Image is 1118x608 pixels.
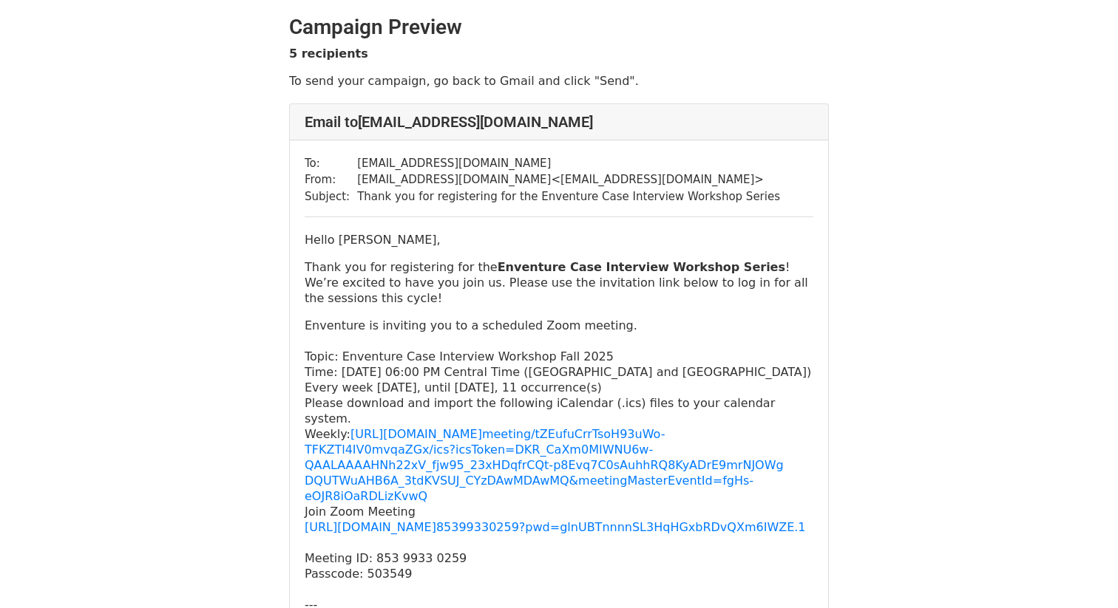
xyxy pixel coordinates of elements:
[305,113,813,131] h4: Email to [EMAIL_ADDRESS][DOMAIN_NAME]
[305,520,806,534] a: [URL][DOMAIN_NAME]85399330259?pwd=glnUBTnnnnSL3HqHGxbRDvQXm6IWZE.1
[289,47,368,61] strong: 5 recipients
[357,171,780,188] td: [EMAIL_ADDRESS][DOMAIN_NAME] < [EMAIL_ADDRESS][DOMAIN_NAME] >
[305,232,813,247] p: Hello [PERSON_NAME],
[305,171,357,188] td: From:
[357,155,780,172] td: [EMAIL_ADDRESS][DOMAIN_NAME]
[305,188,357,205] td: Subject:
[289,73,829,89] p: To send your campaign, go back to Gmail and click "Send".
[305,427,784,503] a: [URL][DOMAIN_NAME]meeting/tZEufuCrrTsoH93uWo-TFKZTl4IV0mvqaZGx/ics?icsToken=DKR_CaXm0MIWNU6w-QAAL...
[535,427,661,441] span: tZEufuCrrTsoH93uWo
[357,188,780,205] td: Thank you for registering for the Enventure Case Interview Workshop Series
[305,155,357,172] td: To:
[498,260,785,274] strong: Enventure Case Interview Workshop Series
[305,259,813,306] p: Thank you for registering for the ! We’re excited to have you join us. Please use the invitation ...
[289,15,829,40] h2: Campaign Preview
